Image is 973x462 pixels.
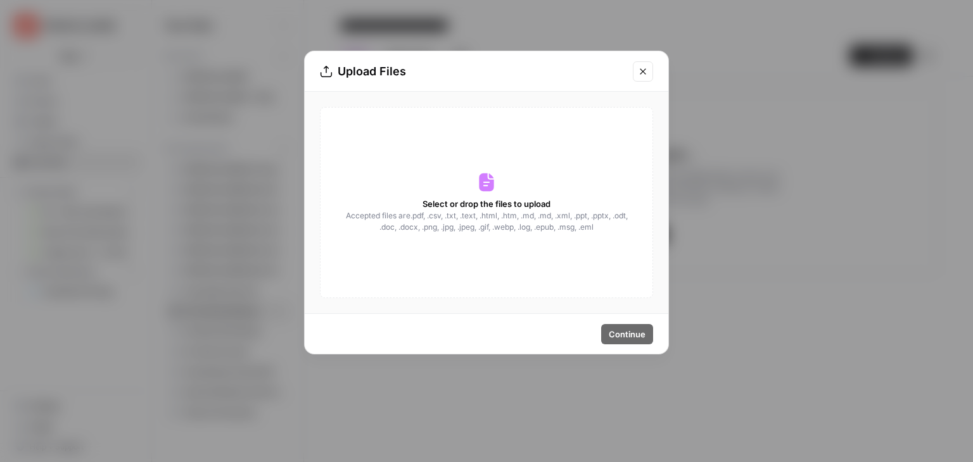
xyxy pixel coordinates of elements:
[633,61,653,82] button: Close modal
[601,324,653,344] button: Continue
[345,210,628,233] span: Accepted files are .pdf, .csv, .txt, .text, .html, .htm, .md, .md, .xml, .ppt, .pptx, .odt, .doc,...
[320,63,625,80] div: Upload Files
[609,328,645,340] span: Continue
[423,197,550,210] span: Select or drop the files to upload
